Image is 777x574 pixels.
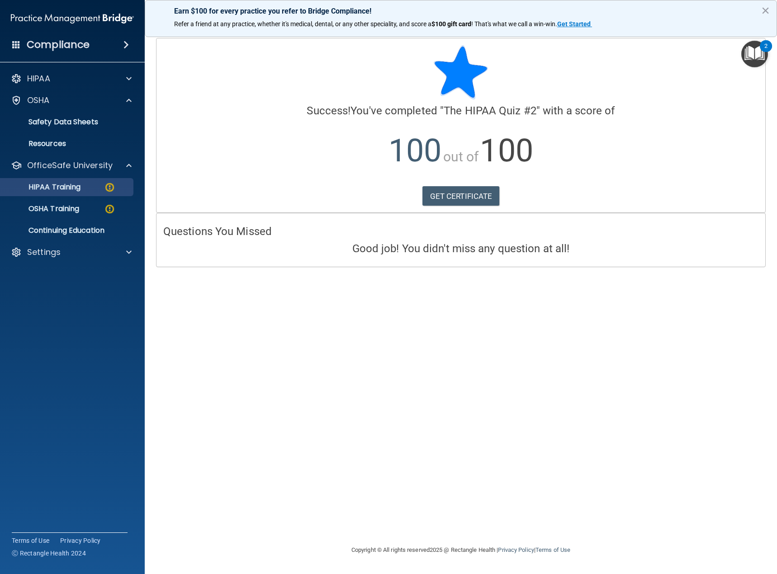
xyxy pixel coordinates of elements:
[535,546,570,553] a: Terms of Use
[557,20,592,28] a: Get Started
[388,132,441,169] span: 100
[307,104,351,117] span: Success!
[174,7,748,15] p: Earn $100 for every practice you refer to Bridge Compliance!
[12,549,86,558] span: Ⓒ Rectangle Health 2024
[498,546,534,553] a: Privacy Policy
[761,3,770,18] button: Close
[11,95,132,106] a: OSHA
[27,247,61,258] p: Settings
[6,118,129,127] p: Safety Data Sheets
[444,104,536,117] span: The HIPAA Quiz #2
[12,536,49,545] a: Terms of Use
[27,73,50,84] p: HIPAA
[27,160,113,171] p: OfficeSafe University
[741,41,768,67] button: Open Resource Center, 2 new notifications
[163,243,758,254] h4: Good job! You didn't miss any question at all!
[11,9,134,28] img: PMB logo
[163,105,758,117] h4: You've completed " " with a score of
[6,204,79,213] p: OSHA Training
[60,536,101,545] a: Privacy Policy
[11,160,132,171] a: OfficeSafe University
[480,132,533,169] span: 100
[6,183,81,192] p: HIPAA Training
[6,139,129,148] p: Resources
[296,536,626,565] div: Copyright © All rights reserved 2025 @ Rectangle Health | |
[11,247,132,258] a: Settings
[27,95,50,106] p: OSHA
[431,20,471,28] strong: $100 gift card
[163,226,758,237] h4: Questions You Missed
[11,73,132,84] a: HIPAA
[443,149,479,165] span: out of
[422,186,500,206] a: GET CERTIFICATE
[434,45,488,99] img: blue-star-rounded.9d042014.png
[471,20,557,28] span: ! That's what we call a win-win.
[27,38,90,51] h4: Compliance
[557,20,591,28] strong: Get Started
[6,226,129,235] p: Continuing Education
[104,203,115,215] img: warning-circle.0cc9ac19.png
[174,20,431,28] span: Refer a friend at any practice, whether it's medical, dental, or any other speciality, and score a
[104,182,115,193] img: warning-circle.0cc9ac19.png
[764,46,768,58] div: 2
